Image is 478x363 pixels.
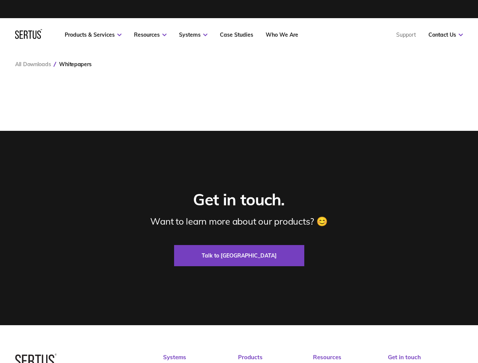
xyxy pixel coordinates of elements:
[179,31,207,38] a: Systems
[193,190,285,210] div: Get in touch.
[134,31,167,38] a: Resources
[150,216,327,227] div: Want to learn more about our products? 😊
[220,31,253,38] a: Case Studies
[65,31,121,38] a: Products & Services
[428,31,463,38] a: Contact Us
[174,245,304,266] a: Talk to [GEOGRAPHIC_DATA]
[15,61,51,68] a: All Downloads
[396,31,416,38] a: Support
[440,327,478,363] iframe: Chat Widget
[266,31,298,38] a: Who We Are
